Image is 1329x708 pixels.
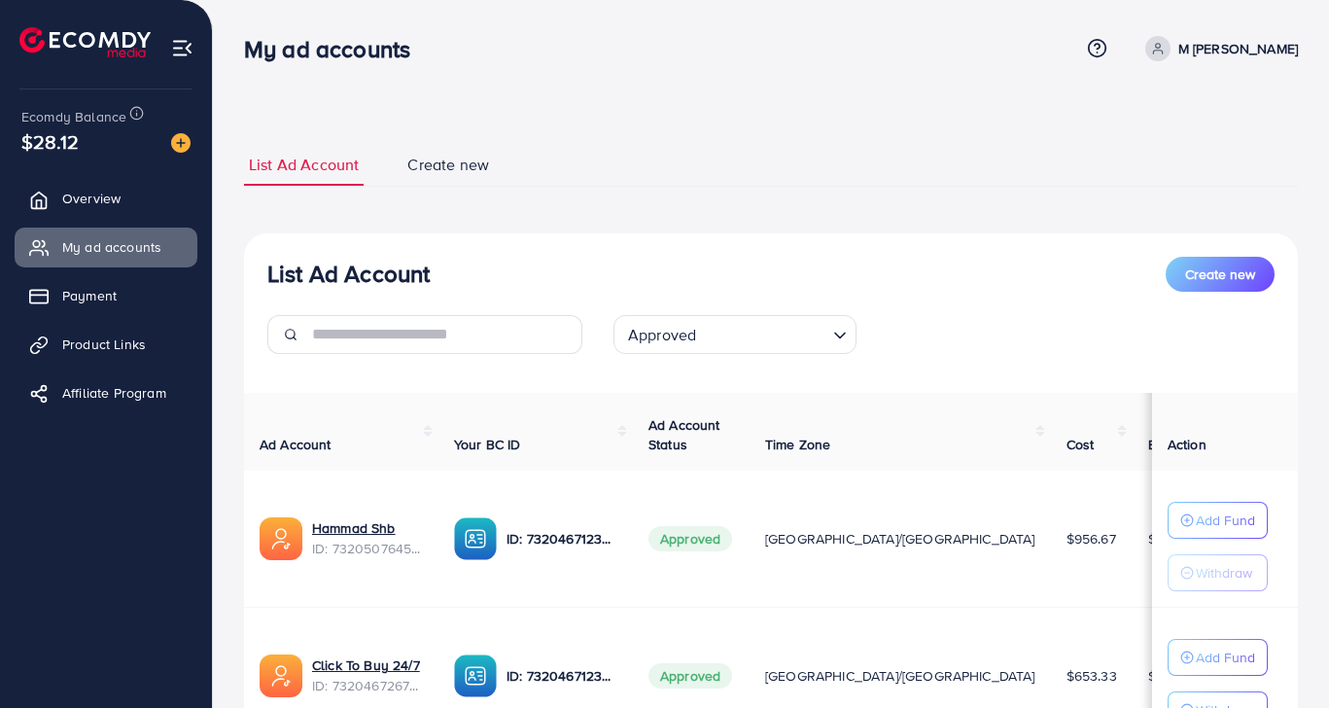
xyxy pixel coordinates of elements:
div: <span class='underline'>Hammad Shb</span></br>7320507645020880897 [312,518,423,558]
button: Withdraw [1168,554,1268,591]
span: Payment [62,286,117,305]
span: Approved [624,321,700,349]
a: My ad accounts [15,228,197,266]
span: Overview [62,189,121,208]
h3: List Ad Account [267,260,430,288]
span: ID: 7320467267140190209 [312,676,423,695]
span: Ad Account [260,435,332,454]
span: Approved [648,663,732,689]
iframe: Chat [1246,620,1314,693]
span: Time Zone [765,435,830,454]
button: Add Fund [1168,502,1268,539]
span: $956.67 [1067,529,1116,549]
span: Approved [648,526,732,551]
span: List Ad Account [249,154,359,176]
span: [GEOGRAPHIC_DATA]/[GEOGRAPHIC_DATA] [765,666,1035,686]
span: My ad accounts [62,237,161,257]
p: M [PERSON_NAME] [1178,37,1298,60]
span: Cost [1067,435,1095,454]
p: Withdraw [1196,561,1252,584]
a: Overview [15,179,197,218]
span: Affiliate Program [62,383,166,403]
span: Action [1168,435,1207,454]
span: [GEOGRAPHIC_DATA]/[GEOGRAPHIC_DATA] [765,529,1035,549]
span: $28.12 [21,127,79,156]
p: Add Fund [1196,509,1255,532]
a: Affiliate Program [15,373,197,412]
span: Your BC ID [454,435,521,454]
p: Add Fund [1196,646,1255,669]
h3: My ad accounts [244,35,426,63]
button: Add Fund [1168,639,1268,676]
p: ID: 7320467123262734338 [507,527,617,550]
a: Payment [15,276,197,315]
img: ic-ads-acc.e4c84228.svg [260,655,302,697]
img: image [171,133,191,153]
p: ID: 7320467123262734338 [507,664,617,688]
img: ic-ads-acc.e4c84228.svg [260,517,302,560]
span: Create new [1185,265,1255,284]
span: Product Links [62,335,146,354]
img: menu [171,37,193,59]
img: logo [19,27,151,57]
div: <span class='underline'>Click To Buy 24/7</span></br>7320467267140190209 [312,655,423,695]
a: Product Links [15,325,197,364]
span: ID: 7320507645020880897 [312,539,423,558]
span: $653.33 [1067,666,1117,686]
img: ic-ba-acc.ded83a64.svg [454,517,497,560]
span: Create new [407,154,489,176]
input: Search for option [702,317,825,349]
span: Ad Account Status [648,415,720,454]
img: ic-ba-acc.ded83a64.svg [454,655,497,697]
a: Hammad Shb [312,518,396,538]
a: M [PERSON_NAME] [1137,36,1298,61]
a: Click To Buy 24/7 [312,655,420,675]
button: Create new [1166,257,1275,292]
span: Ecomdy Balance [21,107,126,126]
div: Search for option [613,315,857,354]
